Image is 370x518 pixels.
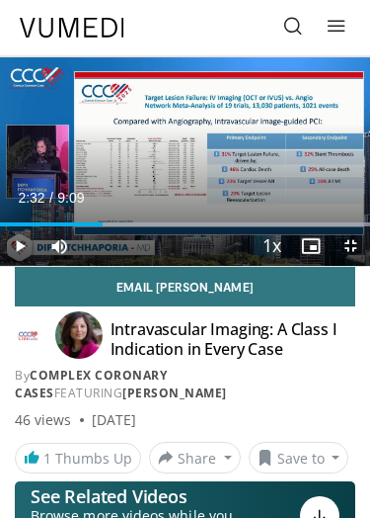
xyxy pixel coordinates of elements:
img: VuMedi Logo [20,18,124,38]
button: Share [149,442,241,474]
a: Complex Coronary Cases [15,367,167,401]
a: 1 Thumbs Up [15,443,141,474]
a: [PERSON_NAME] [122,385,227,401]
div: [DATE] [92,410,136,430]
span: / [49,190,53,206]
span: 46 views [15,410,72,430]
a: Email [PERSON_NAME] [15,267,355,306]
button: Playback Rate [252,226,291,266]
p: See Related Videos [31,486,270,506]
span: 9:09 [57,190,84,206]
img: Avatar [55,311,103,359]
button: Mute [39,226,79,266]
button: Save to [249,442,349,474]
div: By FEATURING [15,367,355,402]
h4: Intravascular Imaging: A Class I Indication in Every Case [111,319,347,359]
span: 1 [43,449,51,468]
button: Enable picture-in-picture mode [291,226,331,266]
span: 2:32 [18,190,44,206]
button: Exit Fullscreen [331,226,370,266]
img: Complex Coronary Cases [15,319,39,351]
